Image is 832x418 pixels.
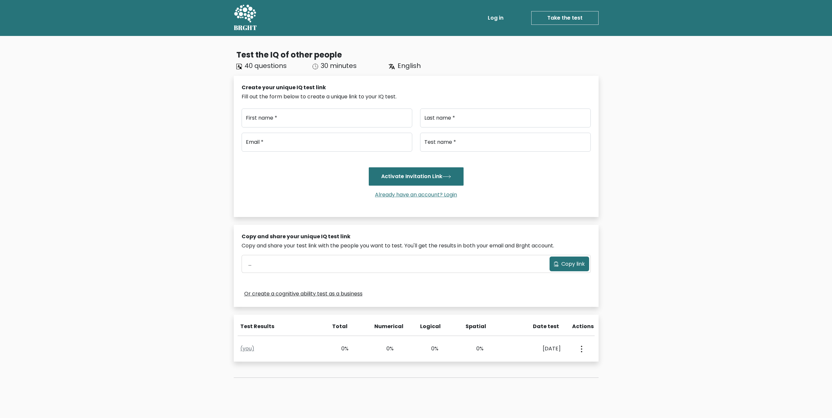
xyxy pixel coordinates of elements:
div: Total [329,323,348,330]
div: Test the IQ of other people [236,49,599,61]
div: 0% [330,345,349,353]
span: Copy link [561,260,585,268]
div: Copy and share your test link with the people you want to test. You'll get the results in both yo... [242,242,591,250]
div: Copy and share your unique IQ test link [242,233,591,241]
div: Actions [572,323,595,330]
div: Create your unique IQ test link [242,84,591,92]
div: 0% [420,345,439,353]
div: Fill out the form below to create a unique link to your IQ test. [242,93,591,101]
span: English [398,61,421,70]
a: Log in [485,11,506,25]
a: BRGHT [234,3,257,33]
button: Copy link [550,257,589,271]
input: First name [242,109,412,127]
a: Take the test [531,11,599,25]
input: Test name [420,133,591,152]
a: Already have an account? Login [372,191,460,198]
input: Email [242,133,412,152]
div: [DATE] [510,345,561,353]
a: Or create a cognitive ability test as a business [244,290,363,298]
div: 0% [375,345,394,353]
input: Last name [420,109,591,127]
div: Spatial [466,323,484,330]
div: Test Results [240,323,321,330]
span: 30 minutes [321,61,357,70]
h5: BRGHT [234,24,257,32]
div: Date test [511,323,564,330]
div: 0% [465,345,484,353]
span: 40 questions [245,61,287,70]
button: Activate Invitation Link [369,167,464,186]
div: Logical [420,323,439,330]
div: Numerical [374,323,393,330]
a: (you) [240,345,254,352]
